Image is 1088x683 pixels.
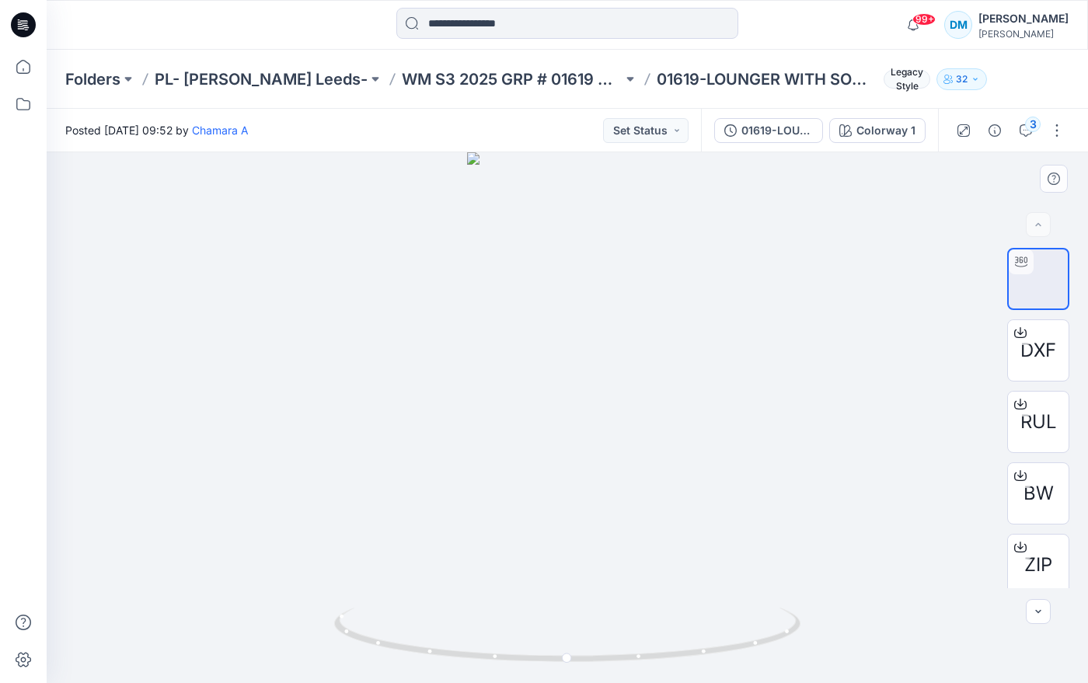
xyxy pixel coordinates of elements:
button: Colorway 1 [829,118,926,143]
a: Chamara A [192,124,248,137]
span: Legacy Style [884,70,930,89]
p: 01619-LOUNGER WITH SOCK_DEV [657,68,877,90]
button: 32 [936,68,987,90]
img: turntable-22-08-2025-09:53:02 [1009,249,1068,308]
div: [PERSON_NAME] [978,28,1069,40]
button: 01619-LOUNGER WITH SOCK_DEV [714,118,823,143]
a: WM S3 2025 GRP # 01619 WTC [DATE] [402,68,622,90]
div: [PERSON_NAME] [978,9,1069,28]
a: Folders [65,68,120,90]
button: Legacy Style [877,68,930,90]
div: 01619-LOUNGER WITH SOCK_DEV [741,122,813,139]
button: Details [982,118,1007,143]
span: 99+ [912,13,936,26]
div: Colorway 1 [856,122,915,139]
button: 3 [1013,118,1038,143]
p: 32 [956,71,968,88]
div: DM [944,11,972,39]
span: ZIP [1024,551,1052,579]
span: BW [1023,479,1054,507]
span: DXF [1020,336,1056,364]
span: Posted [DATE] 09:52 by [65,122,248,138]
span: RUL [1020,408,1057,436]
div: 3 [1025,117,1041,132]
a: PL- [PERSON_NAME] Leeds- [155,68,368,90]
